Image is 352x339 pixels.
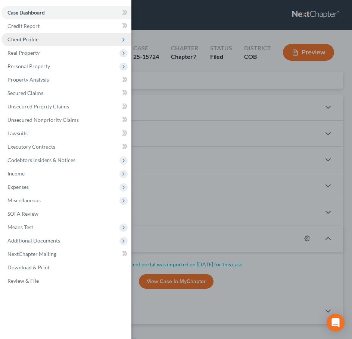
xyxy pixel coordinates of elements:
a: SOFA Review [1,207,131,221]
span: Additional Documents [7,237,60,244]
span: Unsecured Nonpriority Claims [7,117,79,123]
a: Secured Claims [1,86,131,100]
a: Download & Print [1,261,131,274]
a: Review & File [1,274,131,288]
span: Credit Report [7,23,40,29]
a: Lawsuits [1,127,131,140]
span: SOFA Review [7,210,38,217]
span: Property Analysis [7,76,49,83]
span: Executory Contracts [7,143,55,150]
span: Lawsuits [7,130,28,136]
span: Client Profile [7,36,38,42]
a: Property Analysis [1,73,131,86]
a: Case Dashboard [1,6,131,19]
span: Unsecured Priority Claims [7,103,69,110]
a: Unsecured Nonpriority Claims [1,113,131,127]
span: Expenses [7,184,29,190]
span: Secured Claims [7,90,43,96]
a: Unsecured Priority Claims [1,100,131,113]
span: Download & Print [7,264,50,270]
span: Review & File [7,278,39,284]
a: Executory Contracts [1,140,131,153]
a: Credit Report [1,19,131,33]
span: Means Test [7,224,33,230]
span: Real Property [7,50,40,56]
div: Open Intercom Messenger [327,314,345,332]
span: Miscellaneous [7,197,41,203]
a: NextChapter Mailing [1,247,131,261]
span: NextChapter Mailing [7,251,56,257]
span: Codebtors Insiders & Notices [7,157,75,163]
span: Income [7,170,25,177]
span: Personal Property [7,63,50,69]
span: Case Dashboard [7,9,45,16]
